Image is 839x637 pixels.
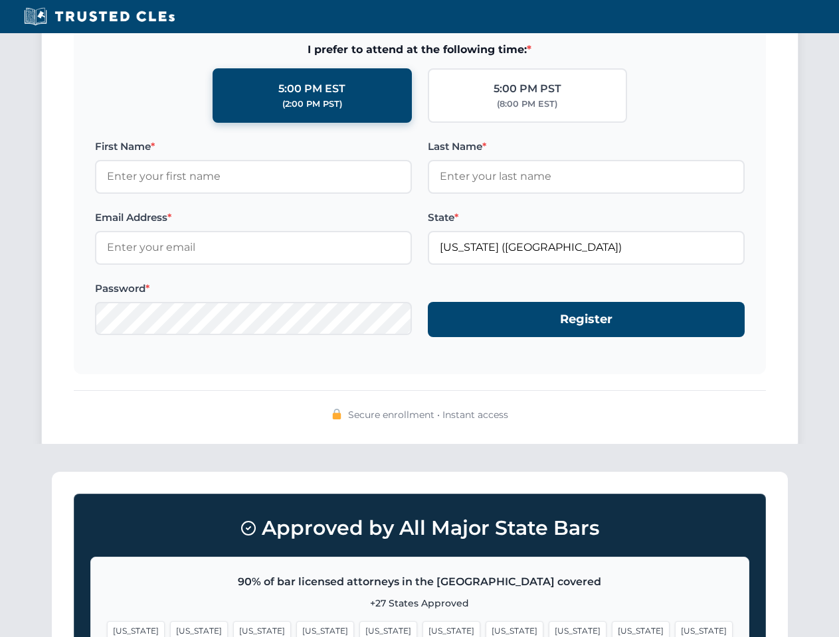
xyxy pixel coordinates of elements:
[428,302,745,337] button: Register
[278,80,345,98] div: 5:00 PM EST
[95,210,412,226] label: Email Address
[331,409,342,419] img: 🔒
[494,80,561,98] div: 5:00 PM PST
[428,210,745,226] label: State
[428,160,745,193] input: Enter your last name
[95,160,412,193] input: Enter your first name
[90,510,749,546] h3: Approved by All Major State Bars
[282,98,342,111] div: (2:00 PM PST)
[95,231,412,264] input: Enter your email
[348,407,508,422] span: Secure enrollment • Instant access
[95,41,745,58] span: I prefer to attend at the following time:
[497,98,557,111] div: (8:00 PM EST)
[428,231,745,264] input: Florida (FL)
[428,139,745,155] label: Last Name
[20,7,179,27] img: Trusted CLEs
[95,139,412,155] label: First Name
[107,573,733,591] p: 90% of bar licensed attorneys in the [GEOGRAPHIC_DATA] covered
[107,596,733,610] p: +27 States Approved
[95,281,412,297] label: Password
